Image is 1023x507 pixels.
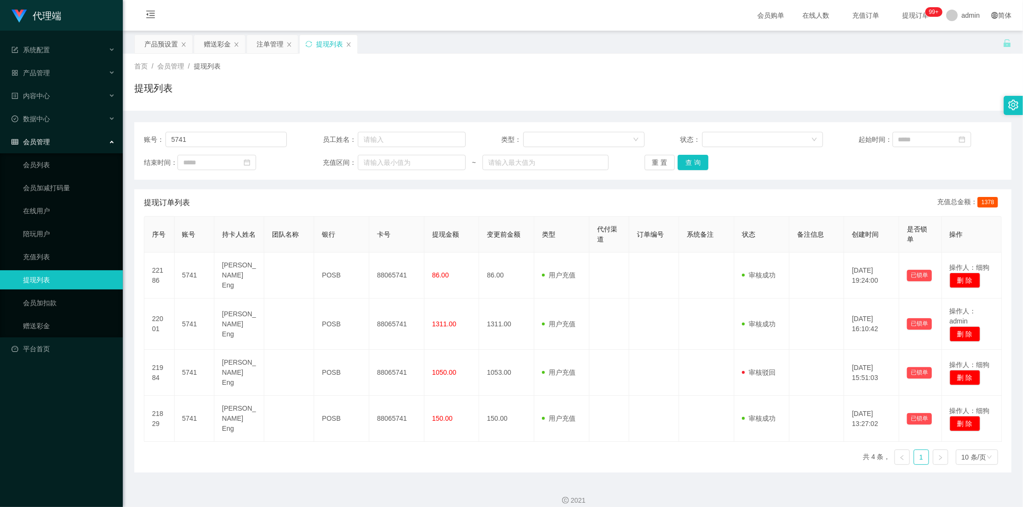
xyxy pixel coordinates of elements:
[157,62,184,70] span: 会员管理
[175,299,214,350] td: 5741
[152,230,165,238] span: 序号
[244,159,250,166] i: 图标: calendar
[950,326,980,342] button: 删 除
[959,136,965,143] i: 图标: calendar
[23,316,115,335] a: 赠送彩金
[487,230,520,238] span: 变更前金额
[12,92,18,99] i: 图标: profile
[742,230,755,238] span: 状态
[844,396,899,442] td: [DATE] 13:27:02
[204,35,231,53] div: 赠送彩金
[144,350,175,396] td: 21984
[314,299,369,350] td: POSB
[742,320,776,328] span: 审核成功
[991,12,998,19] i: 图标: global
[12,92,50,100] span: 内容中心
[542,369,576,376] span: 用户充值
[358,132,466,147] input: 请输入
[479,253,534,299] td: 86.00
[950,361,990,369] span: 操作人：细狗
[914,450,929,464] a: 1
[222,230,256,238] span: 持卡人姓名
[466,158,482,168] span: ~
[432,271,449,279] span: 86.00
[23,247,115,266] a: 充值列表
[188,62,190,70] span: /
[501,135,523,145] span: 类型：
[962,450,986,464] div: 10 条/页
[323,158,358,168] span: 充值区间：
[33,0,61,31] h1: 代理端
[12,46,50,54] span: 系统配置
[316,35,343,53] div: 提现列表
[645,155,675,170] button: 重 置
[369,396,424,442] td: 88065741
[1008,100,1019,110] i: 图标: setting
[542,415,576,422] span: 用户充值
[144,35,178,53] div: 产品预设置
[144,135,165,145] span: 账号：
[925,7,942,17] sup: 1223
[272,230,299,238] span: 团队名称
[542,271,576,279] span: 用户充值
[214,253,264,299] td: [PERSON_NAME] Eng
[23,270,115,289] a: 提现列表
[633,137,639,143] i: 图标: down
[432,230,459,238] span: 提现金额
[844,350,899,396] td: [DATE] 15:51:03
[950,407,990,415] span: 操作人：细狗
[23,293,115,312] a: 会员加扣款
[798,12,834,19] span: 在线人数
[12,10,27,23] img: logo.9652507e.png
[214,350,264,396] td: [PERSON_NAME] Eng
[314,253,369,299] td: POSB
[950,273,980,288] button: 删 除
[130,495,1015,506] div: 2021
[937,197,1002,208] div: 充值总金额：
[987,454,992,461] i: 图标: down
[257,35,283,53] div: 注单管理
[950,230,963,238] span: 操作
[479,396,534,442] td: 150.00
[346,42,352,47] i: 图标: close
[432,320,457,328] span: 1311.00
[377,230,390,238] span: 卡号
[432,369,457,376] span: 1050.00
[23,201,115,220] a: 在线用户
[482,155,609,170] input: 请输入最大值为
[194,62,221,70] span: 提现列表
[144,396,175,442] td: 21829
[899,455,905,461] i: 图标: left
[182,230,196,238] span: 账号
[144,197,190,208] span: 提现订单列表
[12,138,18,145] i: 图标: table
[907,367,932,379] button: 已锁单
[938,455,943,461] i: 图标: right
[134,62,148,70] span: 首页
[950,370,980,385] button: 删 除
[214,299,264,350] td: [PERSON_NAME] Eng
[152,62,153,70] span: /
[847,12,884,19] span: 充值订单
[859,135,893,145] span: 起始时间：
[597,225,617,243] span: 代付渠道
[844,299,899,350] td: [DATE] 16:10:42
[907,270,932,281] button: 已锁单
[369,299,424,350] td: 88065741
[144,299,175,350] td: 22001
[12,138,50,146] span: 会员管理
[852,230,879,238] span: 创建时间
[12,12,61,19] a: 代理端
[175,253,214,299] td: 5741
[897,12,934,19] span: 提现订单
[322,230,335,238] span: 银行
[12,46,18,53] i: 图标: form
[742,271,776,279] span: 审核成功
[907,413,932,425] button: 已锁单
[144,158,177,168] span: 结束时间：
[950,264,990,271] span: 操作人：细狗
[358,155,466,170] input: 请输入最小值为
[950,416,980,431] button: 删 除
[742,415,776,422] span: 审核成功
[479,350,534,396] td: 1053.00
